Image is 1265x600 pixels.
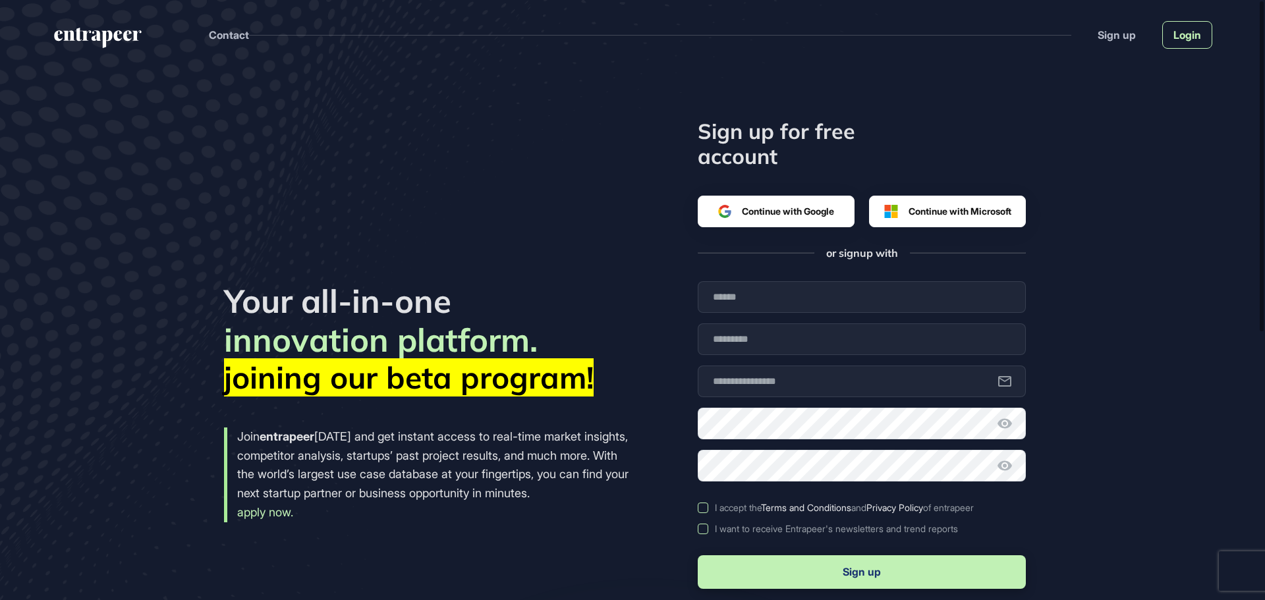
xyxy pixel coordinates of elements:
a: Login [1162,21,1212,49]
a: Terms and Conditions [761,502,851,513]
mark: joining our beta program! [224,358,594,396]
div: I accept the and of entrapeer [715,503,974,513]
span: innovation platform. [224,319,538,360]
a: entrapeer-logo [53,28,143,53]
button: Contact [209,26,249,43]
span: Continue with Microsoft [909,204,1011,218]
span: Join [DATE] and get instant access to real-time market insights, competitor analysis, startups’ p... [237,429,629,500]
strong: entrapeer [260,429,314,443]
a: Sign up [1098,27,1136,43]
a: Privacy Policy [866,502,923,513]
h1: Sign up for free account [698,119,928,169]
div: I want to receive Entrapeer's newsletters and trend reports [715,524,958,534]
span: or signup with [826,246,898,260]
h2: Your all-in-one [224,282,632,321]
a: apply now. [237,505,293,519]
button: Sign up [698,555,1026,589]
